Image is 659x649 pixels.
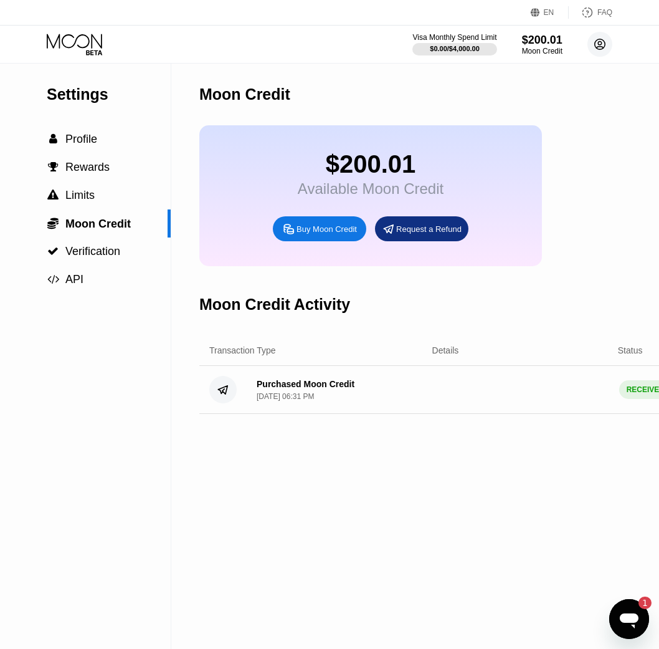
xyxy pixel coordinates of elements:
span:  [47,190,59,201]
div: Visa Monthly Spend Limit [412,33,496,42]
div: $200.01 [522,34,562,47]
span:  [49,133,57,145]
div: [DATE] 06:31 PM [257,392,314,401]
span:  [47,217,59,229]
span: Moon Credit [65,218,131,230]
span: API [65,273,83,286]
div: Buy Moon Credit [296,224,357,234]
div: Status [618,345,643,355]
div: EN [544,8,554,17]
div: Moon Credit [199,85,290,103]
div: Moon Credit [522,47,562,55]
div: Purchased Moon Credit [257,379,354,389]
div: Request a Refund [396,224,462,234]
div: Visa Monthly Spend Limit$0.00/$4,000.00 [412,33,496,55]
div: Buy Moon Credit [273,216,366,241]
iframe: Aantal ongelezen berichten [627,597,652,609]
div: FAQ [597,8,612,17]
span:  [47,246,59,257]
span: Rewards [65,161,110,173]
span:  [48,161,59,173]
div: Available Moon Credit [298,180,443,198]
div: EN [531,6,569,19]
iframe: Knop om berichtenvenster te openen, 1 ongelezen bericht [609,599,649,639]
div: FAQ [569,6,612,19]
div:  [47,133,59,145]
div:  [47,161,59,173]
span: Limits [65,189,95,201]
div: Moon Credit Activity [199,296,350,314]
div: $0.00 / $4,000.00 [430,45,480,52]
div: $200.01 [298,150,443,178]
span: Verification [65,245,120,257]
div: Transaction Type [209,345,276,355]
div: Details [432,345,459,355]
span: Profile [65,133,97,145]
div: Settings [47,85,171,103]
div: $200.01Moon Credit [522,34,562,55]
div: Request a Refund [375,216,468,241]
span:  [47,274,59,285]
